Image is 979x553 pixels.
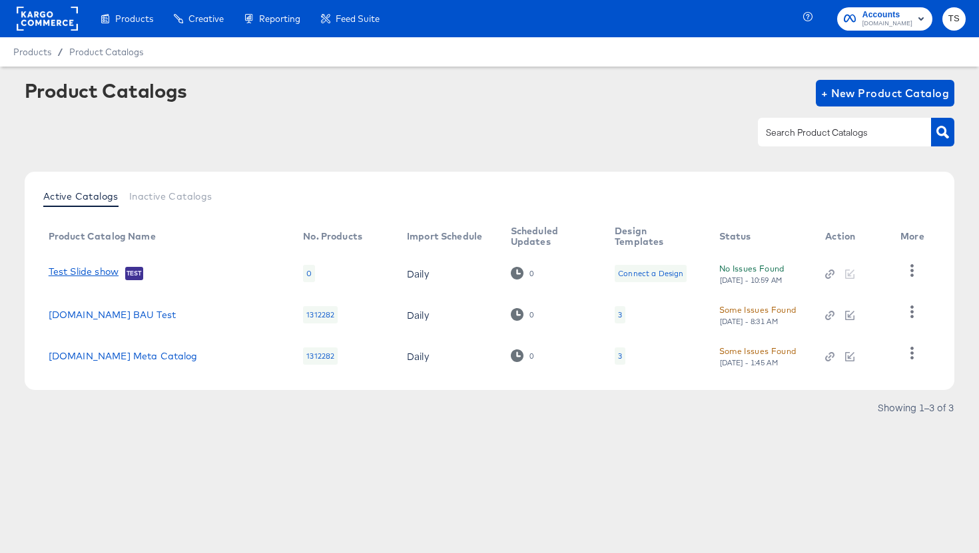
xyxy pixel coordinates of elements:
[303,265,315,282] div: 0
[69,47,143,57] a: Product Catalogs
[49,266,119,279] a: Test Slide show
[615,226,693,247] div: Design Templates
[49,231,156,242] div: Product Catalog Name
[890,221,940,253] th: More
[615,265,687,282] div: Connect a Design
[529,351,534,361] div: 0
[618,309,622,320] div: 3
[529,310,534,319] div: 0
[821,84,950,102] span: + New Product Catalog
[837,7,932,31] button: Accounts[DOMAIN_NAME]
[719,344,797,367] button: Some Issues Found[DATE] - 1:45 AM
[396,253,500,294] td: Daily
[719,344,797,358] div: Some Issues Found
[49,309,176,320] a: [DOMAIN_NAME] BAU Test
[396,335,500,377] td: Daily
[407,231,482,242] div: Import Schedule
[129,191,212,202] span: Inactive Catalogs
[709,221,815,253] th: Status
[51,47,69,57] span: /
[877,403,954,412] div: Showing 1–3 of 3
[719,358,779,367] div: [DATE] - 1:45 AM
[862,8,912,22] span: Accounts
[948,11,960,27] span: TS
[529,269,534,278] div: 0
[396,294,500,335] td: Daily
[511,226,588,247] div: Scheduled Updates
[719,303,797,326] button: Some Issues Found[DATE] - 8:31 AM
[125,268,143,279] span: Test
[188,13,224,24] span: Creative
[13,47,51,57] span: Products
[511,267,534,279] div: 0
[618,268,683,279] div: Connect a Design
[49,351,198,361] a: [DOMAIN_NAME] Meta Catalog
[862,19,912,29] span: [DOMAIN_NAME]
[336,13,380,24] span: Feed Suite
[815,221,890,253] th: Action
[618,351,622,361] div: 3
[511,308,534,321] div: 0
[115,13,153,24] span: Products
[25,80,187,101] div: Product Catalogs
[511,349,534,362] div: 0
[303,347,338,365] div: 1312282
[615,347,625,365] div: 3
[43,191,119,202] span: Active Catalogs
[816,80,955,106] button: + New Product Catalog
[719,303,797,317] div: Some Issues Found
[763,125,905,140] input: Search Product Catalogs
[942,7,966,31] button: TS
[303,231,362,242] div: No. Products
[303,306,338,323] div: 1312282
[615,306,625,323] div: 3
[259,13,300,24] span: Reporting
[719,317,779,326] div: [DATE] - 8:31 AM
